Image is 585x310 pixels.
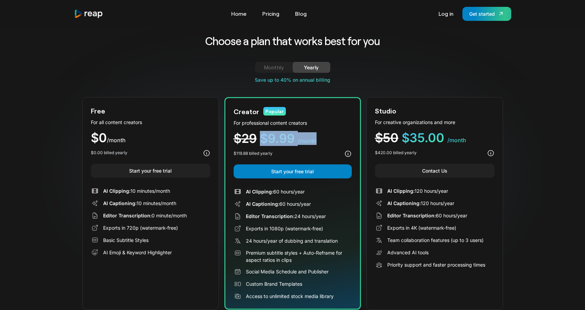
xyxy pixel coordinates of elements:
div: Save up to 40% on annual billing [82,76,503,83]
div: 60 hours/year [246,188,305,195]
span: Editor Transcription: [246,213,294,219]
span: AI Captioning: [246,201,279,207]
div: Monthly [263,63,284,71]
div: 24 hours/year of dubbing and translation [246,237,338,244]
a: Contact Us [375,164,495,178]
div: For professional content creators [234,119,352,126]
span: /month [107,137,126,144]
span: /month [447,137,466,144]
div: For all content creators [91,119,210,126]
span: AI Clipping: [387,188,415,194]
span: $35.00 [402,130,444,145]
span: AI Captioning: [103,200,137,206]
div: AI Emoji & Keyword Highlighter [103,249,172,256]
div: Social Media Schedule and Publisher [246,268,329,275]
span: Editor Transcription: [387,213,436,218]
div: Get started [469,10,495,17]
div: 24 hours/year [246,213,326,220]
span: AI Clipping: [246,189,273,194]
div: Popular [263,107,286,116]
div: Creator [234,106,259,117]
span: $50 [375,130,399,145]
a: Start your free trial [234,164,352,178]
span: $29 [234,131,257,146]
span: AI Clipping: [103,188,130,194]
a: Blog [292,8,310,19]
div: $420.00 billed yearly [375,150,417,156]
span: Editor Transcription: [103,213,152,218]
div: Free [91,106,105,116]
div: Exports in 720p (watermark-free) [103,224,178,231]
div: $119.88 billed yearly [234,150,273,157]
div: 120 hours/year [387,200,454,207]
div: Exports in 4K (watermark-free) [387,224,456,231]
div: $0 [91,132,210,144]
div: $0.00 billed yearly [91,150,127,156]
div: 60 hours/year [246,200,311,207]
img: reap logo [74,9,103,18]
div: 0 minute/month [103,212,187,219]
div: Advanced AI tools [387,249,429,256]
div: Yearly [301,63,322,71]
div: 10 minutes/month [103,187,170,194]
span: $9.99 [260,131,295,146]
div: Studio [375,106,396,116]
div: Exports in 1080p (watermark-free) [246,225,323,232]
div: 10 minutes/month [103,200,176,207]
div: 120 hours/year [387,187,448,194]
div: Access to unlimited stock media library [246,293,334,300]
a: Home [228,8,250,19]
div: Team collaboration features (up to 3 users) [387,237,484,244]
span: AI Captioning: [387,200,421,206]
div: Premium subtitle styles + Auto-Reframe for aspect ratios in clips [246,249,352,264]
div: Custom Brand Templates [246,280,302,287]
a: home [74,9,103,18]
a: Log in [435,8,457,19]
div: Priority support and faster processing times [387,261,485,268]
a: Pricing [259,8,283,19]
a: Get started [462,7,511,21]
div: For creative organizations and more [375,119,495,126]
div: 60 hours/year [387,212,467,219]
h2: Choose a plan that works best for you [152,34,433,48]
div: Basic Subtitle Styles [103,237,149,244]
span: /month [298,137,317,144]
a: Start your free trial [91,164,210,178]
